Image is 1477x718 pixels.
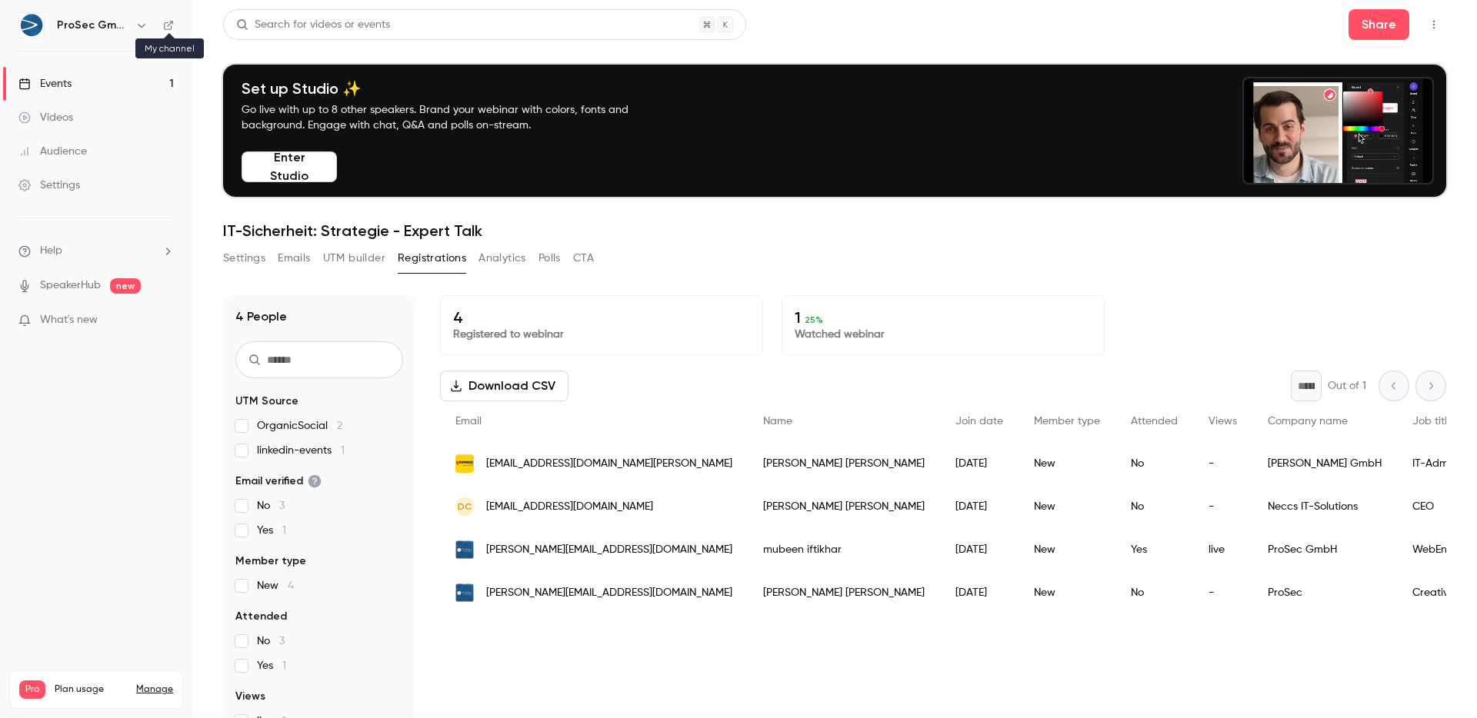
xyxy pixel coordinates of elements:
span: Join date [955,416,1003,427]
div: [DATE] [940,442,1019,485]
span: Views [1209,416,1237,427]
div: mubeen iftikhar [748,528,940,571]
h1: IT-Sicherheit: Strategie - Expert Talk [223,221,1446,240]
p: Out of 1 [1328,378,1366,394]
button: Share [1349,9,1409,40]
span: Pro [19,680,45,699]
button: CTA [573,246,594,271]
span: 3 [279,500,285,511]
h4: Set up Studio ✨ [242,79,665,98]
div: [DATE] [940,528,1019,571]
div: live [1193,528,1252,571]
span: Yes [257,658,286,673]
div: No [1115,442,1193,485]
span: linkedin-events [257,443,345,458]
p: 4 [453,308,750,327]
div: No [1115,571,1193,614]
span: Member type [235,553,306,569]
button: Enter Studio [242,151,337,182]
span: Member type [1034,416,1100,427]
img: prosec-networks.com [455,540,474,559]
span: Yes [257,523,286,538]
p: Watched webinar [795,327,1092,342]
span: 3 [279,636,285,647]
a: SpeakerHub [40,278,101,294]
span: UTM Source [235,394,298,409]
div: Yes [1115,528,1193,571]
span: Attended [1131,416,1178,427]
button: Download CSV [440,371,568,401]
div: Neccs IT-Solutions [1252,485,1397,528]
span: OrganicSocial [257,418,342,434]
span: DC [458,500,472,514]
button: Emails [278,246,310,271]
div: ProSec GmbH [1252,528,1397,571]
span: [PERSON_NAME][EMAIL_ADDRESS][DOMAIN_NAME] [486,542,732,558]
p: Go live with up to 8 other speakers. Brand your webinar with colors, fonts and background. Engage... [242,102,665,133]
div: New [1019,571,1115,614]
div: New [1019,528,1115,571]
button: Polls [538,246,561,271]
button: Settings [223,246,265,271]
div: Events [18,76,72,91]
div: - [1193,485,1252,528]
img: ProSec GmbH [19,13,44,38]
span: Views [235,689,265,704]
div: [PERSON_NAME] [PERSON_NAME] [748,485,940,528]
span: 1 [341,445,345,456]
span: 1 [282,660,286,671]
span: Help [40,243,62,259]
span: Job title [1412,416,1453,427]
div: [PERSON_NAME] [PERSON_NAME] [748,442,940,485]
img: elektro-kummer.de [455,454,474,473]
div: ProSec [1252,571,1397,614]
span: Plan usage [55,683,127,696]
div: - [1193,571,1252,614]
p: Registered to webinar [453,327,750,342]
span: 25 % [805,314,823,325]
span: 2 [337,420,342,431]
span: [EMAIL_ADDRESS][DOMAIN_NAME] [486,499,653,515]
div: New [1019,485,1115,528]
span: Name [763,416,792,427]
button: Registrations [398,246,466,271]
span: Email verified [235,474,322,489]
span: What's new [40,312,98,328]
div: [PERSON_NAME] [PERSON_NAME] [748,571,940,614]
h6: ProSec GmbH [57,18,129,33]
div: - [1193,442,1252,485]
span: 4 [288,580,294,591]
div: [DATE] [940,485,1019,528]
a: Manage [136,683,173,696]
p: 1 [795,308,1092,327]
div: Settings [18,178,80,193]
button: UTM builder [323,246,385,271]
button: Analytics [478,246,526,271]
div: Search for videos or events [236,17,390,33]
span: New [257,578,294,593]
div: [DATE] [940,571,1019,614]
div: Audience [18,144,87,159]
div: No [1115,485,1193,528]
span: No [257,498,285,514]
li: help-dropdown-opener [18,243,174,259]
span: Email [455,416,482,427]
span: Company name [1268,416,1348,427]
span: 1 [282,525,286,536]
span: [EMAIL_ADDRESS][DOMAIN_NAME][PERSON_NAME] [486,456,732,472]
span: No [257,633,285,649]
div: [PERSON_NAME] GmbH [1252,442,1397,485]
div: Videos [18,110,73,125]
h1: 4 People [235,307,287,326]
span: new [110,278,141,294]
div: New [1019,442,1115,485]
span: [PERSON_NAME][EMAIL_ADDRESS][DOMAIN_NAME] [486,585,732,601]
img: prosec-networks.com [455,583,474,602]
span: Attended [235,609,287,624]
